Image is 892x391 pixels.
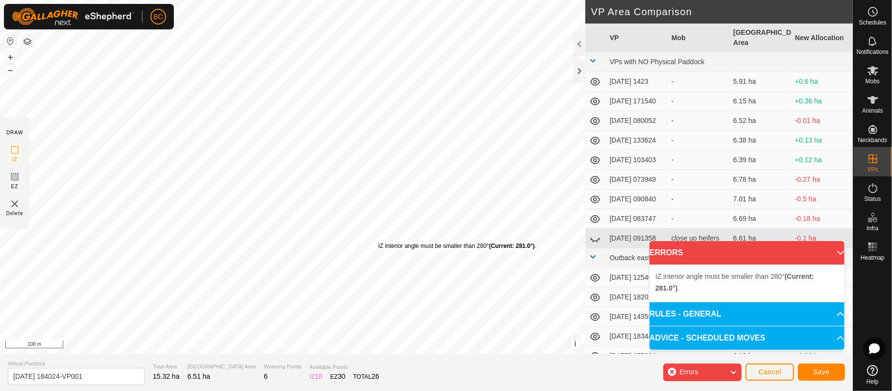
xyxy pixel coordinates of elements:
[866,78,880,84] span: Mobs
[746,364,794,381] button: Cancel
[729,150,791,170] td: 6.39 ha
[12,8,134,25] img: Gallagher Logo
[672,76,725,87] div: -
[11,183,19,190] span: EZ
[606,24,668,52] th: VP
[606,327,668,346] td: [DATE] 183440
[729,92,791,111] td: 6.15 ha
[791,111,853,131] td: -0.01 ha
[813,368,830,376] span: Save
[859,20,886,25] span: Schedules
[606,209,668,229] td: [DATE] 083747
[729,72,791,92] td: 5.91 ha
[330,371,345,382] div: EZ
[798,364,845,381] button: Save
[591,6,853,18] h2: VP Area Comparison
[650,326,844,350] p-accordion-header: ADVICE - SCHEDULED MOVES
[791,190,853,209] td: -0.5 ha
[22,36,33,48] button: Map Layers
[729,209,791,229] td: 6.69 ha
[650,247,683,259] span: ERRORS
[606,92,668,111] td: [DATE] 171540
[650,241,844,265] p-accordion-header: ERRORS
[264,372,268,380] span: 6
[6,129,23,136] div: DRAW
[606,131,668,150] td: [DATE] 133624
[862,108,883,114] span: Animals
[606,288,668,307] td: [DATE] 182019
[655,272,814,292] span: IZ interior angle must be smaller than 280° .
[791,72,853,92] td: +0.6 ha
[867,379,879,385] span: Help
[791,150,853,170] td: +0.12 ha
[791,24,853,52] th: New Allocation
[867,167,878,172] span: VPs
[672,155,725,165] div: -
[729,229,791,248] td: 6.61 ha
[758,368,781,376] span: Cancel
[672,116,725,126] div: -
[4,51,16,63] button: +
[729,190,791,209] td: 7.01 ha
[606,190,668,209] td: [DATE] 090840
[864,196,881,202] span: Status
[6,210,24,217] span: Delete
[188,372,211,380] span: 6.51 ha
[315,372,323,380] span: 10
[650,265,844,302] p-accordion-content: ERRORS
[606,346,668,366] td: [DATE] 075934
[378,242,536,251] div: IZ interior angle must be smaller than 280° .
[610,254,685,262] span: Outback east Paddock 1
[791,209,853,229] td: -0.18 ha
[729,170,791,190] td: 6.78 ha
[606,170,668,190] td: [DATE] 073949
[672,174,725,185] div: -
[302,341,331,350] a: Contact Us
[672,135,725,146] div: -
[729,131,791,150] td: 6.38 ha
[606,150,668,170] td: [DATE] 103403
[254,341,290,350] a: Privacy Policy
[668,24,729,52] th: Mob
[310,371,322,382] div: IZ
[606,229,668,248] td: [DATE] 091358
[153,12,163,22] span: BC
[853,361,892,389] a: Help
[4,64,16,76] button: –
[791,92,853,111] td: +0.36 ha
[867,225,878,231] span: Infra
[310,363,379,371] span: Available Points
[8,360,145,368] span: Virtual Paddock
[12,156,18,163] span: IZ
[672,214,725,224] div: -
[338,372,346,380] span: 30
[353,371,379,382] div: TOTAL
[153,372,180,380] span: 15.32 ha
[729,24,791,52] th: [GEOGRAPHIC_DATA] Area
[606,72,668,92] td: [DATE] 1423
[153,363,180,371] span: Total Area
[650,332,765,344] span: ADVICE - SCHEDULED MOVES
[574,340,576,348] span: i
[858,137,887,143] span: Neckbands
[606,111,668,131] td: [DATE] 080052
[791,170,853,190] td: -0.27 ha
[679,368,698,376] span: Errors
[606,307,668,327] td: [DATE] 143558
[489,243,535,250] b: (Current: 281.0°)
[188,363,256,371] span: [GEOGRAPHIC_DATA] Area
[264,363,302,371] span: Watering Points
[570,339,581,349] button: i
[606,268,668,288] td: [DATE] 125406
[650,308,722,320] span: RULES - GENERAL
[791,229,853,248] td: -0.1 ha
[650,302,844,326] p-accordion-header: RULES - GENERAL
[791,131,853,150] td: +0.13 ha
[672,194,725,204] div: -
[372,372,380,380] span: 26
[861,255,885,261] span: Heatmap
[672,351,725,361] div: -
[729,111,791,131] td: 6.52 ha
[672,233,725,244] div: close up heifers
[672,96,725,106] div: -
